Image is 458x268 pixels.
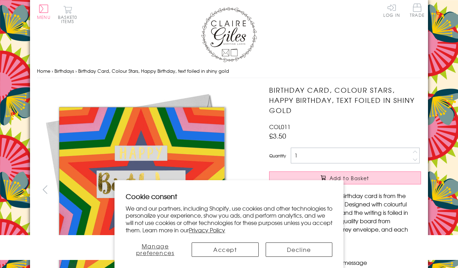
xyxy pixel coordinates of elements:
[136,242,175,257] span: Manage preferences
[58,6,77,23] button: Basket0 items
[37,68,50,74] a: Home
[276,258,421,267] li: Blank inside for your own message
[201,7,257,62] img: Claire Giles Greetings Cards
[269,153,286,159] label: Quantity
[410,3,424,19] a: Trade
[192,242,258,257] button: Accept
[75,68,77,74] span: ›
[330,175,369,182] span: Add to Basket
[189,226,225,234] a: Privacy Policy
[410,3,424,17] span: Trade
[126,191,332,201] h2: Cookie consent
[383,3,400,17] a: Log In
[78,68,229,74] span: Birthday Card, Colour Stars, Happy Birthday, text foiled in shiny gold
[269,171,421,184] button: Add to Basket
[37,5,51,19] button: Menu
[54,68,74,74] a: Birthdays
[126,205,332,234] p: We and our partners, including Shopify, use cookies and other technologies to personalize your ex...
[269,191,421,242] p: This beautiful vibrant foiled Birthday card is from the amazing Colour Pop range. Designed with c...
[269,131,286,141] span: £3.50
[126,242,185,257] button: Manage preferences
[269,85,421,115] h1: Birthday Card, Colour Stars, Happy Birthday, text foiled in shiny gold
[37,64,421,78] nav: breadcrumbs
[266,242,332,257] button: Decline
[269,122,290,131] span: COL011
[37,182,53,197] button: prev
[61,14,77,24] span: 0 items
[37,14,51,20] span: Menu
[52,68,53,74] span: ›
